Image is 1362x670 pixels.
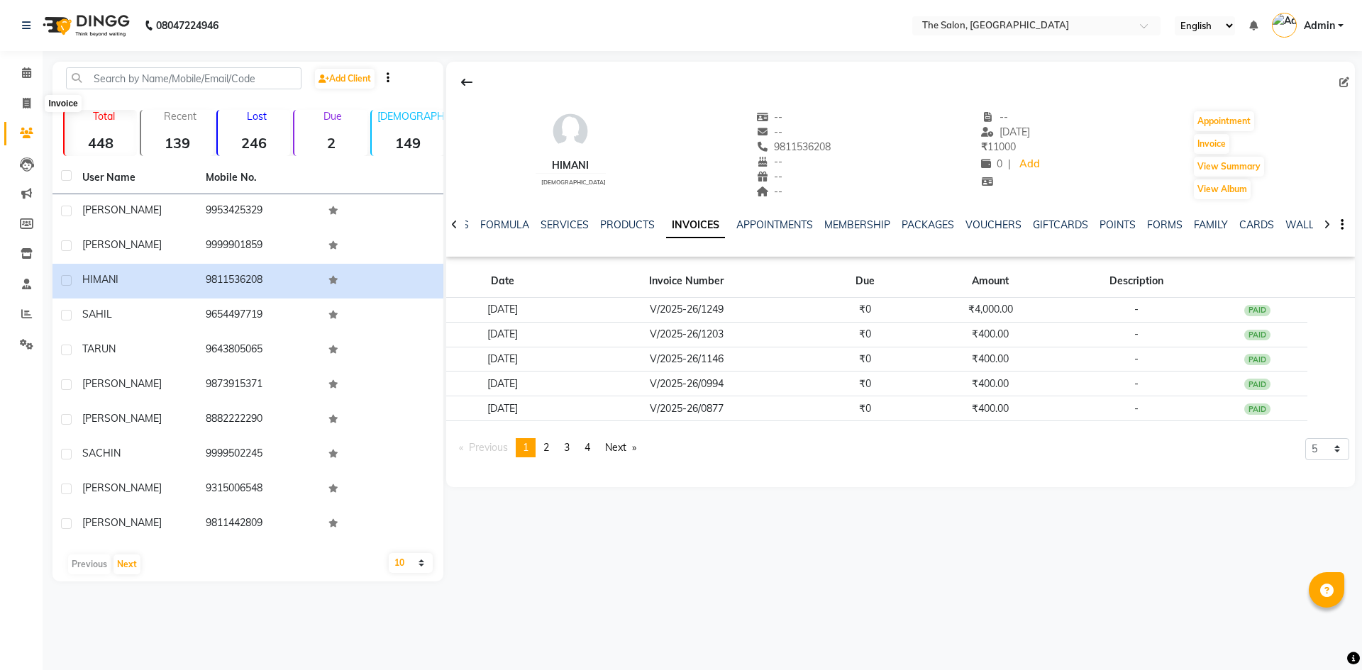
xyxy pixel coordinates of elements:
span: TARUN [82,342,116,355]
iframe: chat widget [1302,613,1348,656]
span: Admin [1304,18,1335,33]
img: avatar [549,110,592,152]
td: ₹0 [814,396,915,421]
td: 9643805065 [197,333,321,368]
td: 9654497719 [197,298,321,333]
button: Appointment [1194,111,1254,131]
div: Back to Client [452,69,482,96]
td: ₹0 [814,347,915,372]
span: Previous [469,441,508,454]
span: - [1134,303,1139,316]
a: FORMULA [480,218,529,231]
td: [DATE] [446,322,559,347]
a: Add Client [315,69,375,89]
a: POINTS [1100,218,1136,231]
th: User Name [74,162,197,194]
div: PAID [1244,354,1271,365]
p: Due [297,110,367,123]
td: 9811442809 [197,507,321,542]
div: PAID [1244,305,1271,316]
td: 9315006548 [197,472,321,507]
td: 9999901859 [197,229,321,264]
a: WALLET [1285,218,1326,231]
span: SAHIL [82,308,112,320]
td: 9953425329 [197,194,321,229]
strong: 448 [65,134,137,152]
img: Admin [1272,13,1297,38]
td: ₹4,000.00 [915,298,1065,323]
span: 11000 [981,140,1016,153]
button: View Album [1194,179,1251,199]
td: V/2025-26/0994 [559,372,814,396]
a: PACKAGES [902,218,954,231]
button: View Summary [1194,157,1264,177]
td: [DATE] [446,298,559,323]
a: CARDS [1239,218,1274,231]
nav: Pagination [452,438,644,457]
span: [PERSON_NAME] [82,481,162,494]
span: 9811536208 [756,140,831,153]
a: SERVICES [541,218,589,231]
span: - [1134,402,1139,415]
span: 0 [981,157,1002,170]
span: [PERSON_NAME] [82,516,162,529]
img: logo [36,6,133,45]
td: 9999502245 [197,437,321,472]
a: PRODUCTS [600,218,655,231]
span: 3 [564,441,570,454]
p: Total [70,110,137,123]
span: [DEMOGRAPHIC_DATA] [541,179,606,186]
div: HIMANI [536,158,606,173]
span: HIMANI [82,273,118,286]
td: [DATE] [446,396,559,421]
span: -- [756,125,783,138]
span: -- [756,170,783,183]
td: V/2025-26/1203 [559,322,814,347]
a: Add [1017,155,1041,174]
span: -- [756,185,783,198]
td: ₹0 [814,322,915,347]
div: PAID [1244,330,1271,341]
th: Due [814,265,915,298]
p: Recent [147,110,214,123]
span: | [1008,157,1011,172]
td: ₹400.00 [915,322,1065,347]
th: Invoice Number [559,265,814,298]
td: V/2025-26/0877 [559,396,814,421]
div: PAID [1244,379,1271,390]
span: - [1134,377,1139,390]
div: Invoice [45,95,81,112]
div: PAID [1244,403,1271,415]
td: ₹400.00 [915,347,1065,372]
span: 2 [543,441,549,454]
strong: 139 [141,134,214,152]
a: VOUCHERS [965,218,1021,231]
th: Description [1065,265,1207,298]
td: ₹400.00 [915,396,1065,421]
span: - [1134,352,1139,365]
a: APPOINTMENTS [736,218,813,231]
span: [DATE] [981,125,1030,138]
span: ₹ [981,140,987,153]
span: 1 [523,441,528,454]
td: ₹400.00 [915,372,1065,396]
td: V/2025-26/1146 [559,347,814,372]
th: Amount [915,265,1065,298]
strong: 149 [372,134,444,152]
input: Search by Name/Mobile/Email/Code [66,67,301,89]
th: Date [446,265,559,298]
td: 8882222290 [197,403,321,437]
span: -- [981,111,1008,123]
span: [PERSON_NAME] [82,238,162,251]
td: V/2025-26/1249 [559,298,814,323]
button: Invoice [1194,134,1229,154]
span: 4 [585,441,590,454]
span: [PERSON_NAME] [82,412,162,425]
td: ₹0 [814,372,915,396]
td: 9811536208 [197,264,321,298]
p: [DEMOGRAPHIC_DATA] [377,110,444,123]
span: -- [756,155,783,168]
th: Mobile No. [197,162,321,194]
span: [PERSON_NAME] [82,377,162,390]
a: INVOICES [666,213,725,238]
